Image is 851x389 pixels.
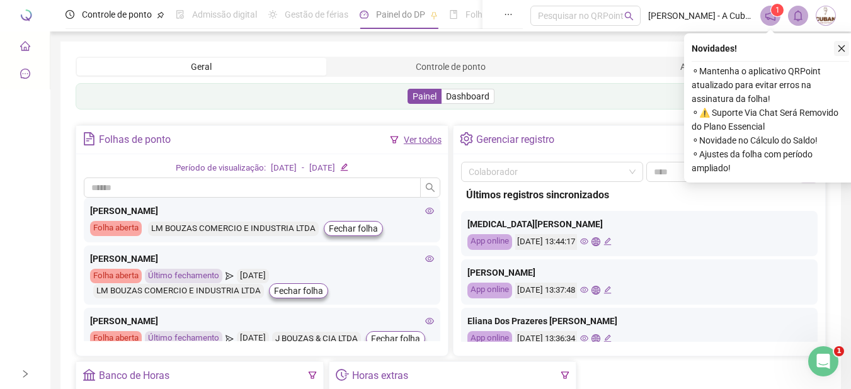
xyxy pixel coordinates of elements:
[816,6,835,25] img: 57499
[77,58,326,76] div: Geral
[467,234,512,250] div: App online
[148,222,319,236] div: LM BOUZAS COMERCIO E INDUSTRIA LTDA
[90,204,434,218] div: [PERSON_NAME]
[90,331,142,346] div: Folha aberta
[20,35,30,60] span: home
[692,64,849,106] span: ⚬ Mantenha o aplicativo QRPoint atualizado para evitar erros na assinatura da folha!
[692,42,737,55] span: Novidades !
[176,162,266,175] div: Período de visualização:
[83,368,96,381] span: bank
[376,9,425,20] span: Painel do DP
[465,9,546,20] span: Folha de pagamento
[226,269,234,283] span: send
[76,57,826,77] div: segmented control
[467,217,811,231] div: [MEDICAL_DATA][PERSON_NAME]
[430,11,438,19] span: pushpin
[390,135,399,144] span: filter
[302,162,304,175] div: -
[466,187,813,203] div: Últimos registros sincronizados
[580,286,588,294] span: eye
[404,135,442,145] a: Ver todos
[99,365,169,386] div: Banco de Horas
[425,206,434,215] span: eye
[467,331,512,347] div: App online
[145,269,222,283] div: Último fechamento
[692,133,849,147] span: ⚬ Novidade no Cálculo do Saldo!
[21,369,30,378] span: right
[274,284,323,298] span: Fechar folha
[340,163,348,171] span: edit
[425,254,434,263] span: eye
[561,371,569,380] span: filter
[808,346,838,376] iframe: Intercom live chat
[90,221,142,236] div: Folha aberta
[476,129,554,150] div: Gerenciar registro
[271,162,297,175] div: [DATE]
[237,331,269,346] div: [DATE]
[329,222,378,235] span: Fechar folha
[603,334,612,342] span: edit
[326,58,576,76] div: Controle de ponto
[775,6,780,14] span: 1
[591,286,600,294] span: global
[413,91,437,101] span: Painel
[66,10,74,19] span: clock-circle
[237,269,269,283] div: [DATE]
[515,331,577,347] div: [DATE] 13:36:34
[467,283,512,298] div: App online
[771,4,784,16] sup: 1
[692,147,849,175] span: ⚬ Ajustes da folha com período ampliado!
[792,10,804,21] span: bell
[504,10,513,19] span: ellipsis
[467,314,811,328] div: Eliana Dos Prazeres [PERSON_NAME]
[268,10,277,19] span: sun
[603,286,612,294] span: edit
[765,10,776,21] span: notification
[336,368,349,381] span: field-time
[360,10,368,19] span: dashboard
[93,284,264,298] div: LM BOUZAS COMERCIO E INDUSTRIA LTDA
[449,10,458,19] span: book
[20,63,30,88] span: message
[309,162,335,175] div: [DATE]
[425,183,435,193] span: search
[624,11,634,21] span: search
[692,106,849,133] span: ⚬ ⚠️ Suporte Via Chat Será Removido do Plano Essencial
[580,334,588,342] span: eye
[834,346,844,356] span: 1
[308,371,317,380] span: filter
[591,237,600,245] span: global
[90,269,142,283] div: Folha aberta
[145,331,222,346] div: Último fechamento
[366,331,425,346] button: Fechar folha
[515,283,577,298] div: [DATE] 13:37:48
[285,9,348,20] span: Gestão de férias
[603,237,612,245] span: edit
[591,334,600,342] span: global
[192,9,257,20] span: Admissão digital
[82,9,152,20] span: Controle de ponto
[515,234,577,250] div: [DATE] 13:44:17
[837,44,846,53] span: close
[446,91,489,101] span: Dashboard
[99,129,171,150] div: Folhas de ponto
[580,237,588,245] span: eye
[176,10,185,19] span: file-done
[272,332,361,346] div: J BOUZAS & CIA LTDA
[90,252,434,266] div: [PERSON_NAME]
[157,11,164,19] span: pushpin
[83,132,96,145] span: file-text
[575,58,825,76] div: Admissão
[371,332,420,346] span: Fechar folha
[425,317,434,325] span: eye
[90,314,434,328] div: [PERSON_NAME]
[460,132,473,145] span: setting
[226,331,234,346] span: send
[352,365,408,386] div: Horas extras
[269,283,328,298] button: Fechar folha
[648,9,753,23] span: [PERSON_NAME] - A Cubana Sorvetes Centro
[324,221,383,236] button: Fechar folha
[467,266,811,279] div: [PERSON_NAME]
